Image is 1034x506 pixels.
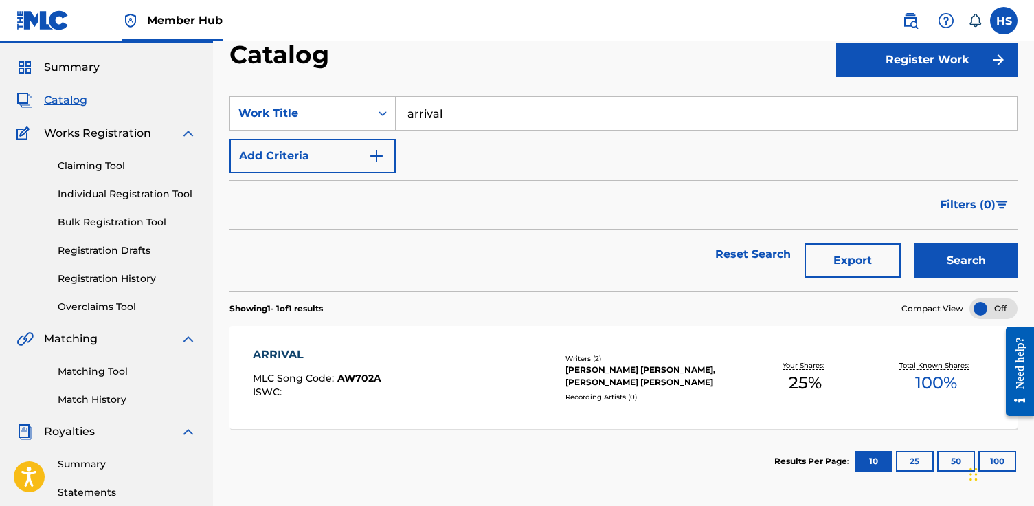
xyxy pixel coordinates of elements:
[897,7,924,34] a: Public Search
[940,197,996,213] span: Filters ( 0 )
[565,353,739,364] div: Writers ( 2 )
[901,302,963,315] span: Compact View
[122,12,139,29] img: Top Rightsholder
[58,243,196,258] a: Registration Drafts
[969,454,978,495] div: Drag
[996,316,1034,426] iframe: Resource Center
[789,371,822,395] span: 25 %
[708,239,798,269] a: Reset Search
[368,148,385,164] img: 9d2ae6d4665cec9f34b9.svg
[902,12,919,29] img: search
[996,201,1008,209] img: filter
[44,423,95,440] span: Royalties
[58,187,196,201] a: Individual Registration Tool
[965,440,1034,506] iframe: Chat Widget
[565,364,739,388] div: [PERSON_NAME] [PERSON_NAME], [PERSON_NAME] [PERSON_NAME]
[932,7,960,34] div: Help
[44,59,100,76] span: Summary
[253,372,337,384] span: MLC Song Code :
[337,372,381,384] span: AW702A
[915,371,957,395] span: 100 %
[16,92,33,109] img: Catalog
[16,59,100,76] a: SummarySummary
[899,360,973,371] p: Total Known Shares:
[565,392,739,402] div: Recording Artists ( 0 )
[229,39,336,70] h2: Catalog
[990,7,1018,34] div: User Menu
[58,457,196,472] a: Summary
[58,215,196,230] a: Bulk Registration Tool
[58,272,196,286] a: Registration History
[44,331,98,347] span: Matching
[229,96,1018,291] form: Search Form
[932,188,1018,222] button: Filters (0)
[180,331,196,347] img: expand
[938,12,954,29] img: help
[783,360,828,371] p: Your Shares:
[180,125,196,142] img: expand
[16,59,33,76] img: Summary
[58,159,196,173] a: Claiming Tool
[229,326,1018,429] a: ARRIVALMLC Song Code:AW702AISWC:Writers (2)[PERSON_NAME] [PERSON_NAME], [PERSON_NAME] [PERSON_NAM...
[58,300,196,314] a: Overclaims Tool
[253,386,285,398] span: ISWC :
[58,393,196,407] a: Match History
[147,12,223,28] span: Member Hub
[229,302,323,315] p: Showing 1 - 1 of 1 results
[16,331,34,347] img: Matching
[914,243,1018,278] button: Search
[896,451,934,472] button: 25
[16,423,33,440] img: Royalties
[836,43,1018,77] button: Register Work
[44,125,151,142] span: Works Registration
[16,92,87,109] a: CatalogCatalog
[16,10,69,30] img: MLC Logo
[58,485,196,500] a: Statements
[229,139,396,173] button: Add Criteria
[238,105,362,122] div: Work Title
[58,364,196,379] a: Matching Tool
[937,451,975,472] button: 50
[774,455,853,467] p: Results Per Page:
[855,451,892,472] button: 10
[180,423,196,440] img: expand
[990,52,1007,68] img: f7272a7cc735f4ea7f67.svg
[253,346,381,363] div: ARRIVAL
[16,125,34,142] img: Works Registration
[968,14,982,27] div: Notifications
[44,92,87,109] span: Catalog
[805,243,901,278] button: Export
